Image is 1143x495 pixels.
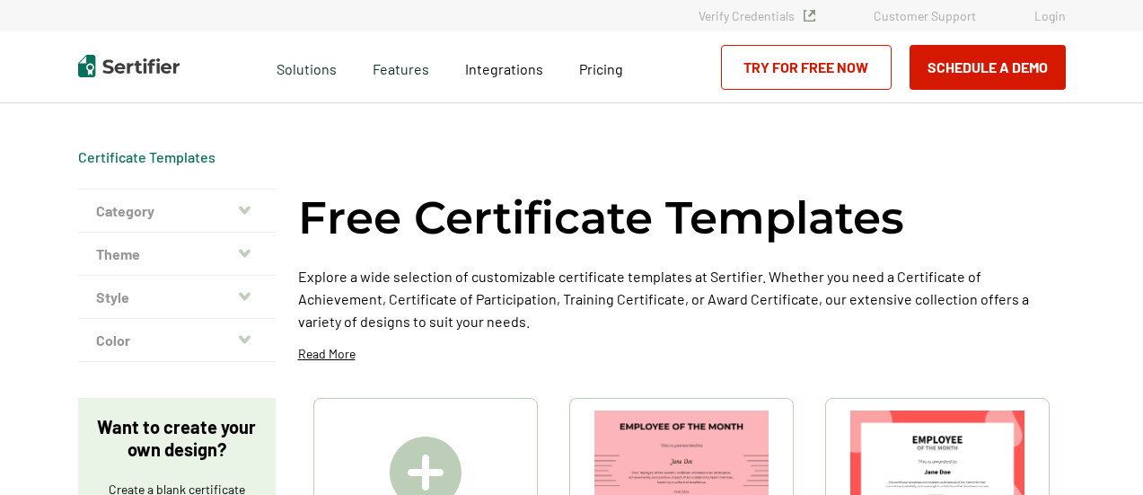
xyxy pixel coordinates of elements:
p: Want to create your own design? [96,416,258,461]
a: Verify Credentials [699,8,815,23]
a: Try for Free Now [721,45,892,90]
p: Explore a wide selection of customizable certificate templates at Sertifier. Whether you need a C... [298,265,1066,332]
span: Certificate Templates [78,148,215,166]
p: Read More [298,345,356,363]
button: Style [78,276,276,319]
a: Customer Support [874,8,976,23]
span: Solutions [277,56,337,78]
button: Theme [78,233,276,276]
span: Features [373,56,429,78]
div: Breadcrumb [78,148,215,166]
img: Verified [804,10,815,22]
span: Integrations [465,60,543,77]
img: Sertifier | Digital Credentialing Platform [78,55,180,77]
a: Certificate Templates [78,148,215,165]
a: Pricing [579,56,623,78]
button: Category [78,190,276,233]
button: Color [78,319,276,362]
span: Pricing [579,60,623,77]
h1: Free Certificate Templates [298,189,904,247]
a: Integrations [465,56,543,78]
a: Login [1034,8,1066,23]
